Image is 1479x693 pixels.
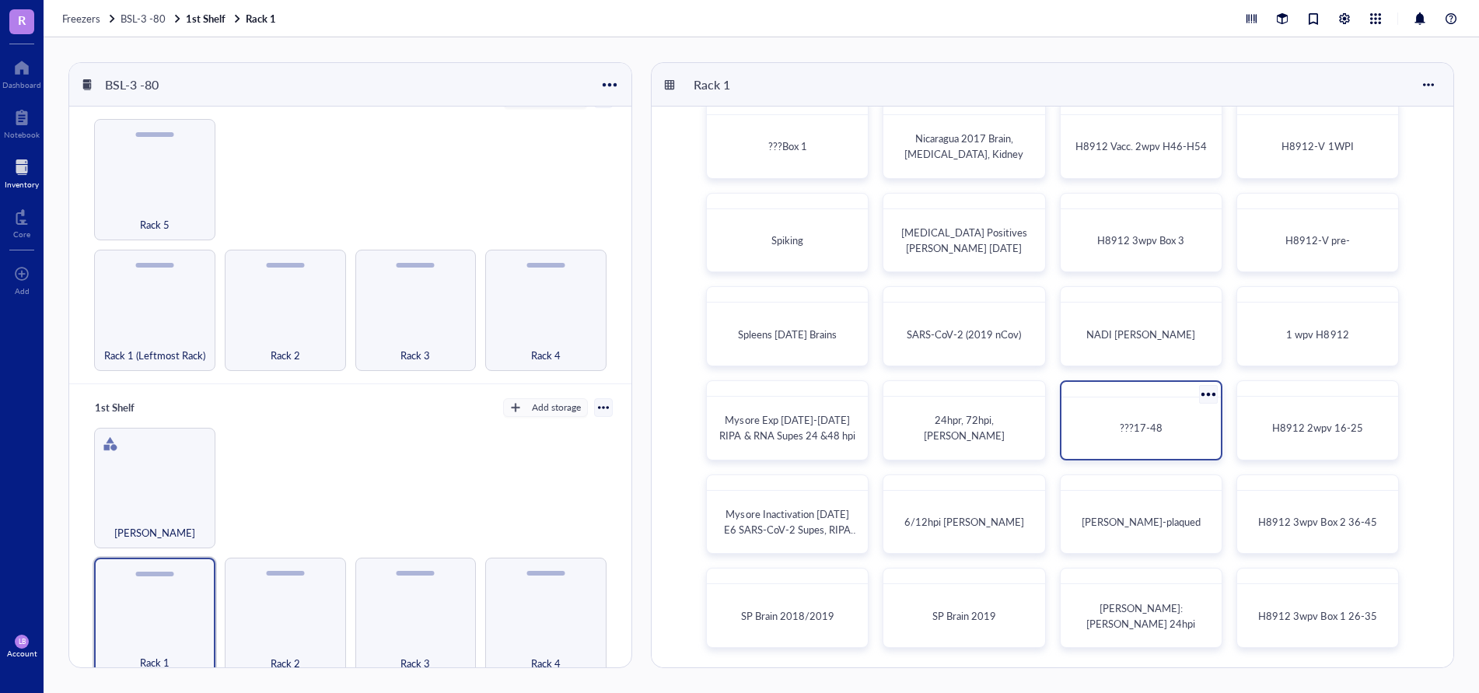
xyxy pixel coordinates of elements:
span: Rack 3 [400,655,430,672]
span: [PERSON_NAME]: [PERSON_NAME] 24hpi [1086,600,1195,631]
span: Spiking [771,233,803,247]
a: BSL-3 -80 [121,12,183,26]
span: Rack 4 [531,655,561,672]
span: LB [18,638,25,646]
span: Rack 2 [271,655,300,672]
span: ???17-48 [1120,420,1163,435]
span: SARS-CoV-2 (2019 nCov) [907,327,1021,341]
span: H8912-V 1WPI [1281,138,1353,153]
div: BSL-3 -80 [98,72,191,98]
a: Freezers [62,12,117,26]
span: 24hpr, 72hpi, [PERSON_NAME] [924,412,1005,443]
span: 1 wpv H8912 [1286,327,1348,341]
div: Inventory [5,180,39,189]
span: Mysore Inactivation [DATE] E6 SARS-CoV-2 Supes, RIPA Supes, RIPA pellet in DMEM 48HPI [724,506,858,568]
span: Mysore Exp [DATE]-[DATE] RIPA & RNA Supes 24 &48 hpi [719,412,855,443]
div: Account [7,649,37,658]
span: 6/12hpi [PERSON_NAME] [904,514,1024,529]
span: H8912 3wpv Box 3 [1097,233,1184,247]
span: Rack 1 (Leftmost Rack) [104,347,205,364]
a: Inventory [5,155,39,189]
div: Add [15,286,30,296]
span: H8912 Vacc. 2wpv H46-H54 [1075,138,1207,153]
div: Add storage [532,401,581,415]
span: Rack 3 [400,347,430,364]
span: Nicaragua 2017 Brain, [MEDICAL_DATA], Kidney [904,131,1023,161]
span: H8912 3wpv Box 1 26-35 [1258,608,1376,623]
span: [PERSON_NAME] [114,524,195,541]
span: H8912-V pre- [1285,233,1350,247]
span: Rack 5 [140,216,170,233]
div: Dashboard [2,80,41,89]
div: Core [13,229,30,239]
a: 1st ShelfRack 1 [186,12,279,26]
span: SP Brain 2018/2019 [741,608,834,623]
button: Add storage [503,398,588,417]
span: Freezers [62,11,100,26]
span: NADI [PERSON_NAME] [1086,327,1195,341]
div: Notebook [4,130,40,139]
span: Spleens [DATE] Brains [738,327,837,341]
span: [PERSON_NAME]-plaqued [1082,514,1201,529]
span: H8912 2wpv 16-25 [1272,420,1363,435]
div: 1st Shelf [88,397,181,418]
a: Core [13,205,30,239]
span: [MEDICAL_DATA] Positives [PERSON_NAME] [DATE] [901,225,1030,255]
span: H8912 3wpv Box 2 36-45 [1258,514,1376,529]
span: ???Box 1 [768,138,807,153]
span: Rack 2 [271,347,300,364]
a: Dashboard [2,55,41,89]
span: SP Brain 2019 [932,608,996,623]
div: Rack 1 [687,72,780,98]
span: R [18,10,26,30]
span: Rack 4 [531,347,561,364]
span: BSL-3 -80 [121,11,166,26]
span: Rack 1 [140,654,170,671]
a: Notebook [4,105,40,139]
